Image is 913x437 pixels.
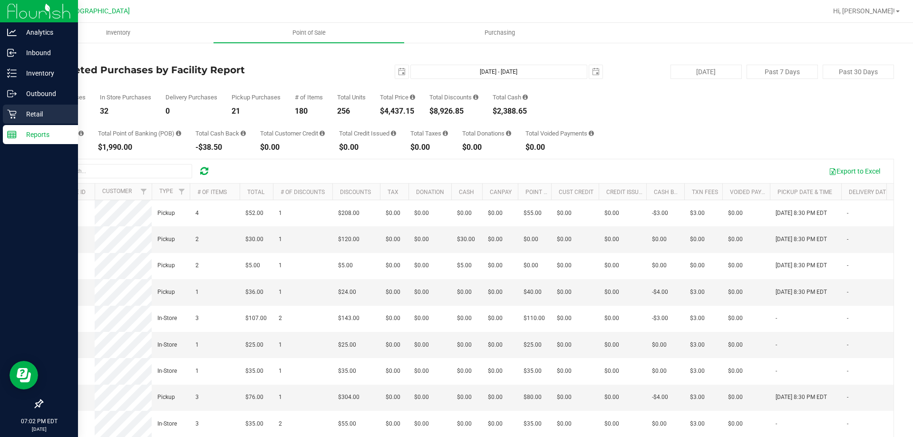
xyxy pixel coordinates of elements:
[690,209,705,218] span: $3.00
[776,209,827,218] span: [DATE] 8:30 PM EDT
[524,209,542,218] span: $55.00
[462,144,511,151] div: $0.00
[247,189,264,195] a: Total
[195,340,199,350] span: 1
[17,88,74,99] p: Outbound
[17,68,74,79] p: Inventory
[102,188,132,194] a: Customer
[340,189,371,195] a: Discounts
[523,94,528,100] i: Sum of the successful, non-voided cash payment transactions for all purchases in the date range. ...
[245,393,263,402] span: $76.00
[7,68,17,78] inline-svg: Inventory
[728,288,743,297] span: $0.00
[589,65,602,78] span: select
[473,94,478,100] i: Sum of the discount values applied to the all purchases in the date range.
[524,367,542,376] span: $35.00
[604,314,619,323] span: $0.00
[4,417,74,426] p: 07:02 PM EDT
[847,419,848,428] span: -
[157,314,177,323] span: In-Store
[690,288,705,297] span: $3.00
[472,29,528,37] span: Purchasing
[386,261,400,270] span: $0.00
[524,340,542,350] span: $25.00
[245,314,267,323] span: $107.00
[847,261,848,270] span: -
[652,209,668,218] span: -$3.00
[847,288,848,297] span: -
[557,314,572,323] span: $0.00
[730,189,777,195] a: Voided Payment
[728,209,743,218] span: $0.00
[414,367,429,376] span: $0.00
[157,235,175,244] span: Pickup
[386,209,400,218] span: $0.00
[386,419,400,428] span: $0.00
[414,419,429,428] span: $0.00
[652,367,667,376] span: $0.00
[652,261,667,270] span: $0.00
[690,340,705,350] span: $3.00
[165,94,217,100] div: Delivery Purchases
[488,419,503,428] span: $0.00
[157,393,175,402] span: Pickup
[457,393,472,402] span: $0.00
[606,189,646,195] a: Credit Issued
[524,261,538,270] span: $0.00
[195,419,199,428] span: 3
[776,367,777,376] span: -
[776,288,827,297] span: [DATE] 8:30 PM EDT
[728,235,743,244] span: $0.00
[823,65,894,79] button: Past 30 Days
[524,288,542,297] span: $40.00
[7,28,17,37] inline-svg: Analytics
[338,367,356,376] span: $35.00
[604,261,619,270] span: $0.00
[380,94,415,100] div: Total Price
[559,189,593,195] a: Cust Credit
[728,261,743,270] span: $0.00
[157,419,177,428] span: In-Store
[93,29,143,37] span: Inventory
[195,130,246,136] div: Total Cash Back
[776,314,777,323] span: -
[17,108,74,120] p: Retail
[395,65,408,78] span: select
[557,393,572,402] span: $0.00
[100,94,151,100] div: In Store Purchases
[462,130,511,136] div: Total Donations
[443,130,448,136] i: Sum of the total taxes for all purchases in the date range.
[98,130,181,136] div: Total Point of Banking (POB)
[339,130,396,136] div: Total Credit Issued
[490,189,512,195] a: CanPay
[728,419,743,428] span: $0.00
[457,261,472,270] span: $5.00
[245,419,263,428] span: $35.00
[589,130,594,136] i: Sum of all voided payment transaction amounts, excluding tips and transaction fees, for all purch...
[386,314,400,323] span: $0.00
[338,209,359,218] span: $208.00
[100,107,151,115] div: 32
[214,23,404,43] a: Point of Sale
[157,367,177,376] span: In-Store
[49,164,192,178] input: Search...
[524,419,542,428] span: $35.00
[652,288,668,297] span: -$4.00
[279,367,282,376] span: 1
[416,189,444,195] a: Donation
[847,235,848,244] span: -
[557,367,572,376] span: $0.00
[338,261,353,270] span: $5.00
[17,27,74,38] p: Analytics
[604,367,619,376] span: $0.00
[159,188,173,194] a: Type
[728,367,743,376] span: $0.00
[136,184,152,200] a: Filter
[506,130,511,136] i: Sum of all round-up-to-next-dollar total price adjustments for all purchases in the date range.
[281,189,325,195] a: # of Discounts
[279,340,282,350] span: 1
[386,367,400,376] span: $0.00
[195,367,199,376] span: 1
[98,144,181,151] div: $1,990.00
[488,393,503,402] span: $0.00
